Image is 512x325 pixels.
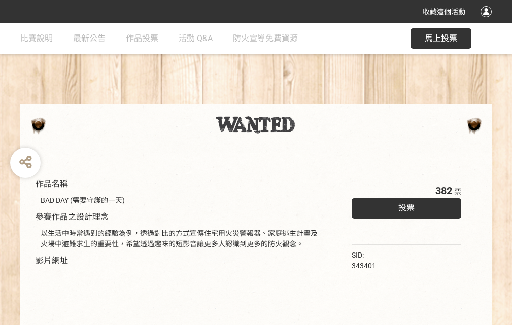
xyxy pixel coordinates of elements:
span: 作品投票 [126,33,158,43]
div: 以生活中時常遇到的經驗為例，透過對比的方式宣傳住宅用火災警報器、家庭逃生計畫及火場中避難求生的重要性，希望透過趣味的短影音讓更多人認識到更多的防火觀念。 [41,228,321,249]
span: 票 [454,188,461,196]
span: 活動 Q&A [179,33,213,43]
span: 作品名稱 [36,179,68,189]
span: 馬上投票 [425,33,457,43]
div: BAD DAY (需要守護的一天) [41,195,321,206]
span: 比賽說明 [20,33,53,43]
span: 參賽作品之設計理念 [36,212,109,222]
a: 最新公告 [73,23,106,54]
button: 馬上投票 [411,28,471,49]
a: 活動 Q&A [179,23,213,54]
a: 比賽說明 [20,23,53,54]
a: 作品投票 [126,23,158,54]
iframe: Facebook Share [379,250,429,260]
span: 投票 [398,203,415,212]
span: 最新公告 [73,33,106,43]
span: 防火宣導免費資源 [233,33,298,43]
span: 影片網址 [36,256,68,265]
span: 收藏這個活動 [423,8,465,16]
span: SID: 343401 [352,251,376,270]
a: 防火宣導免費資源 [233,23,298,54]
span: 382 [435,185,452,197]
